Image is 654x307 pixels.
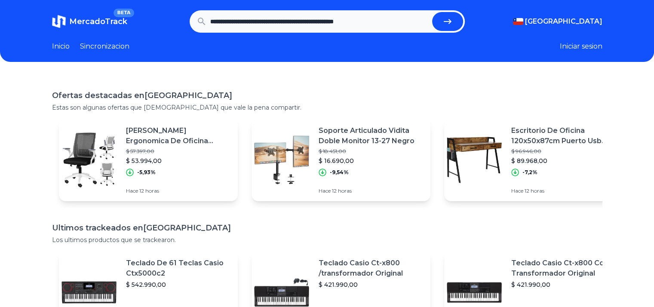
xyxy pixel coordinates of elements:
[513,16,602,27] button: [GEOGRAPHIC_DATA]
[511,258,616,279] p: Teclado Casio Ct-x800 Con Transformador Original
[525,16,602,27] span: [GEOGRAPHIC_DATA]
[511,157,616,165] p: $ 89.968,00
[137,169,156,176] p: -5,93%
[319,280,424,289] p: $ 421.990,00
[522,169,537,176] p: -7,2%
[126,148,231,155] p: $ 57.397,00
[252,119,430,201] a: Featured imageSoporte Articulado Vidita Doble Monitor 13-27 Negro$ 18.451,00$ 16.690,00-9,54%Hace...
[444,119,623,201] a: Featured imageEscritorio De Oficina 120x50x87cm Puerto Usb Bolsillo Gancho$ 96.946,00$ 89.968,00-...
[511,280,616,289] p: $ 421.990,00
[513,18,523,25] img: Chile
[59,119,238,201] a: Featured image[PERSON_NAME] Ergonomica De Oficina Escritorio Ejecutiva Látex$ 57.397,00$ 53.994,0...
[114,9,134,17] span: BETA
[52,15,127,28] a: MercadoTrackBETA
[126,157,231,165] p: $ 53.994,00
[59,130,119,190] img: Featured image
[52,41,70,52] a: Inicio
[330,169,349,176] p: -9,54%
[444,130,504,190] img: Featured image
[252,130,312,190] img: Featured image
[52,236,602,244] p: Los ultimos productos que se trackearon.
[80,41,129,52] a: Sincronizacion
[319,126,424,146] p: Soporte Articulado Vidita Doble Monitor 13-27 Negro
[52,222,602,234] h1: Ultimos trackeados en [GEOGRAPHIC_DATA]
[126,187,231,194] p: Hace 12 horas
[319,187,424,194] p: Hace 12 horas
[52,89,602,101] h1: Ofertas destacadas en [GEOGRAPHIC_DATA]
[319,258,424,279] p: Teclado Casio Ct-x800 /transformador Original
[511,126,616,146] p: Escritorio De Oficina 120x50x87cm Puerto Usb Bolsillo Gancho
[126,258,231,279] p: Teclado De 61 Teclas Casio Ctx5000c2
[319,148,424,155] p: $ 18.451,00
[52,103,602,112] p: Estas son algunas ofertas que [DEMOGRAPHIC_DATA] que vale la pena compartir.
[69,17,127,26] span: MercadoTrack
[319,157,424,165] p: $ 16.690,00
[511,187,616,194] p: Hace 12 horas
[511,148,616,155] p: $ 96.946,00
[126,126,231,146] p: [PERSON_NAME] Ergonomica De Oficina Escritorio Ejecutiva Látex
[126,280,231,289] p: $ 542.990,00
[52,15,66,28] img: MercadoTrack
[560,41,602,52] button: Iniciar sesion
